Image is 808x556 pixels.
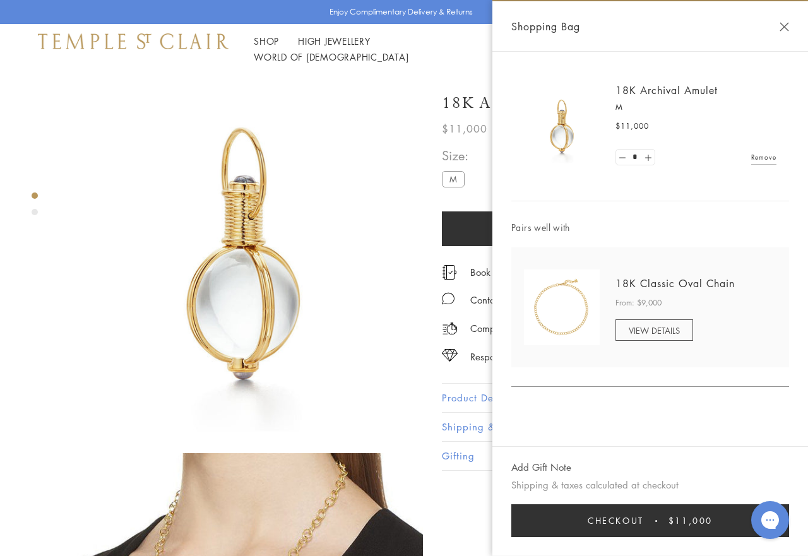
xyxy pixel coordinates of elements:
p: M [615,101,776,114]
img: icon_delivery.svg [442,321,458,336]
div: Responsible Sourcing [470,349,558,365]
button: Add to bag [442,211,727,246]
a: Set quantity to 2 [641,150,654,165]
label: M [442,171,465,187]
button: Add Gift Note [511,459,571,475]
a: ShopShop [254,35,279,47]
h1: 18K Archival Amulet [442,92,651,114]
a: 18K Archival Amulet [615,83,718,97]
span: $11,000 [615,120,649,133]
iframe: Gorgias live chat messenger [745,497,795,543]
span: Checkout [588,514,644,528]
p: Enjoy Complimentary Delivery & Returns [330,6,473,18]
button: Gifting [442,442,770,470]
button: Close Shopping Bag [780,22,789,32]
nav: Main navigation [254,33,537,65]
button: Product Details [442,384,770,412]
span: VIEW DETAILS [629,324,680,336]
a: High JewelleryHigh Jewellery [298,35,371,47]
a: Remove [751,150,776,164]
a: World of [DEMOGRAPHIC_DATA]World of [DEMOGRAPHIC_DATA] [254,50,408,63]
a: 18K Classic Oval Chain [615,276,735,290]
span: Pairs well with [511,220,789,235]
button: Shipping & Returns [442,413,770,441]
span: Shopping Bag [511,18,580,35]
span: Size: [442,145,470,166]
a: Set quantity to 0 [616,150,629,165]
img: N88865-OV18 [524,269,600,345]
img: Temple St. Clair [38,33,229,49]
img: 18K Archival Amulet [524,88,600,164]
span: $11,000 [668,514,713,528]
p: Complimentary Delivery and Returns [470,321,623,336]
span: From: $9,000 [615,297,662,309]
img: MessageIcon-01_2.svg [442,292,454,305]
p: Shipping & taxes calculated at checkout [511,477,789,493]
a: Book an Appointment [470,265,561,279]
a: VIEW DETAILS [615,319,693,341]
img: 18K Archival Amulet [63,74,423,434]
div: Product gallery navigation [32,189,38,225]
span: $11,000 [442,121,487,137]
img: icon_sourcing.svg [442,349,458,362]
img: icon_appointment.svg [442,265,457,280]
button: Checkout $11,000 [511,504,789,537]
div: Contact an Ambassador [470,292,572,308]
